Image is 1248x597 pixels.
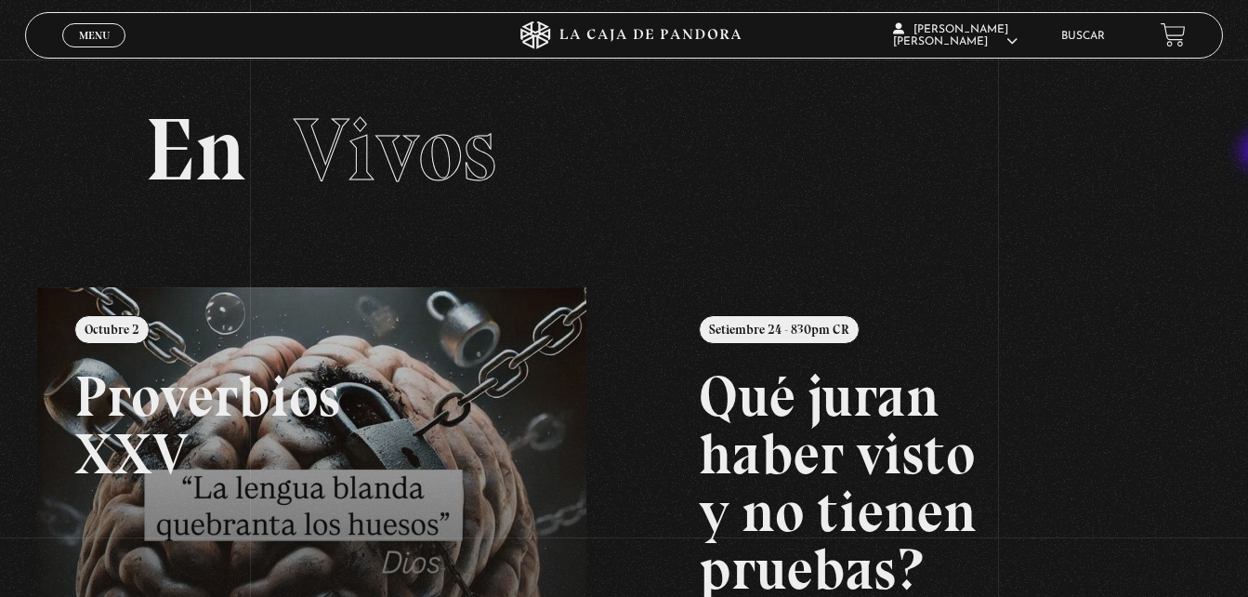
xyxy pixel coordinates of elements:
span: Vivos [294,97,496,203]
span: Cerrar [72,46,116,59]
span: [PERSON_NAME] [PERSON_NAME] [893,24,1018,47]
a: Buscar [1061,31,1105,42]
a: View your shopping cart [1161,22,1186,47]
span: Menu [79,30,110,41]
h2: En [145,106,1103,194]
